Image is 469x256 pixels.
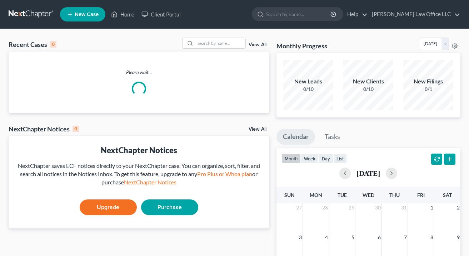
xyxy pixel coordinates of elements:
div: 0/10 [343,86,393,93]
div: 0/1 [403,86,453,93]
span: Sun [284,192,295,198]
span: 28 [321,203,329,212]
span: 2 [456,203,460,212]
div: 0 [73,126,79,132]
div: NextChapter Notices [14,145,264,156]
span: 5 [351,233,355,242]
span: 1 [430,203,434,212]
a: Help [344,8,368,21]
span: 8 [430,233,434,242]
span: 4 [324,233,329,242]
a: View All [249,42,266,47]
p: Please wait... [9,69,269,76]
span: 27 [295,203,303,212]
span: Mon [310,192,322,198]
button: list [333,154,347,163]
span: Sat [443,192,452,198]
div: New Leads [283,77,333,86]
input: Search by name... [266,8,331,21]
span: 31 [400,203,408,212]
span: 7 [403,233,408,242]
span: 3 [298,233,303,242]
a: [PERSON_NAME] Law Office LLC [368,8,460,21]
h3: Monthly Progress [276,42,327,50]
a: Purchase [141,199,198,215]
span: Thu [389,192,400,198]
div: 0 [50,41,56,48]
div: 0/10 [283,86,333,93]
span: 6 [377,233,381,242]
button: day [319,154,333,163]
span: 30 [374,203,381,212]
a: Upgrade [80,199,137,215]
a: NextChapter Notices [124,179,176,185]
div: New Clients [343,77,393,86]
a: Calendar [276,129,315,145]
span: Fri [417,192,425,198]
a: Client Portal [138,8,184,21]
div: Recent Cases [9,40,56,49]
a: Tasks [318,129,346,145]
div: New Filings [403,77,453,86]
span: Tue [338,192,347,198]
span: New Case [75,12,99,17]
button: week [301,154,319,163]
h2: [DATE] [356,169,380,177]
button: month [281,154,301,163]
div: NextChapter Notices [9,125,79,133]
a: View All [249,127,266,132]
span: 29 [348,203,355,212]
input: Search by name... [195,38,245,48]
div: NextChapter saves ECF notices directly to your NextChapter case. You can organize, sort, filter, ... [14,162,264,187]
span: 9 [456,233,460,242]
a: Home [108,8,138,21]
a: Pro Plus or Whoa plan [197,170,252,177]
span: Wed [363,192,374,198]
